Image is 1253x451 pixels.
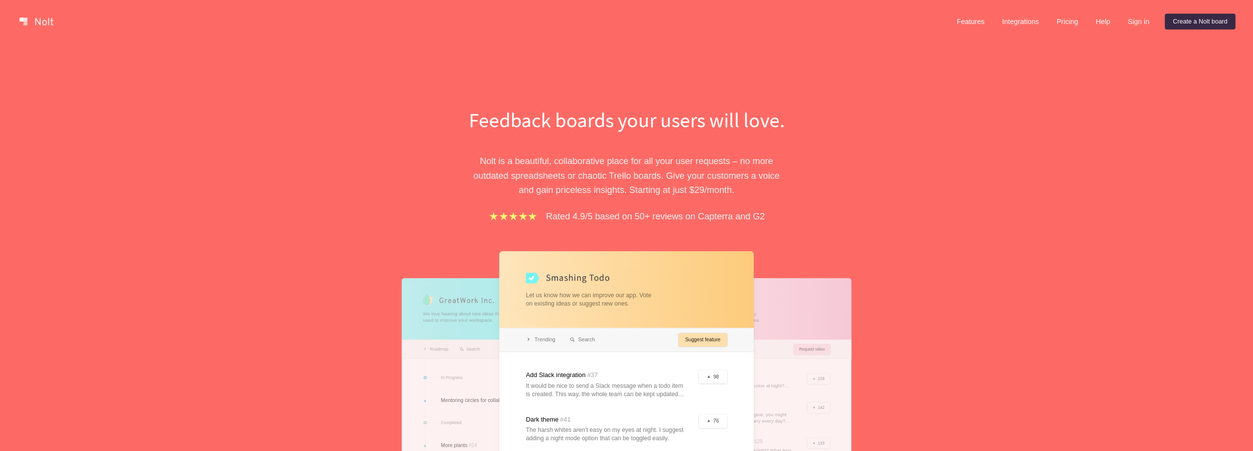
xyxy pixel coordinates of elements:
[1165,14,1235,29] a: Create a Nolt board
[546,209,765,223] p: Rated 4.9/5 based on 50+ reviews on Capterra and G2
[488,211,538,222] img: stars.b067e34983.png
[1088,14,1118,29] a: Help
[458,106,795,134] h1: Feedback boards your users will love.
[994,14,1046,29] a: Integrations
[949,14,993,29] a: Features
[1049,14,1086,29] a: Pricing
[458,154,795,197] p: Nolt is a beautiful, collaborative place for all your user requests – no more outdated spreadshee...
[1120,14,1157,29] a: Sign in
